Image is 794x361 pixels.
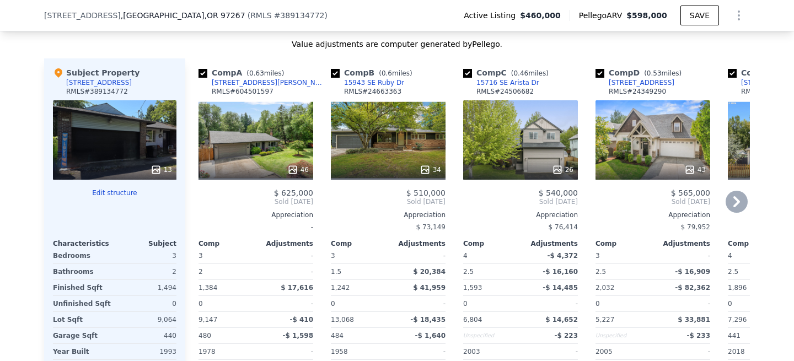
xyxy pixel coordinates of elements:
div: Comp D [595,67,686,78]
div: Year Built [53,344,112,359]
div: Comp A [198,67,288,78]
div: - [258,248,313,263]
div: RMLS # 24663363 [344,87,401,96]
div: Adjustments [256,239,313,248]
span: 441 [728,332,741,340]
span: ( miles) [640,69,686,77]
div: Unspecified [595,328,651,343]
div: 1.5 [331,264,386,279]
span: , OR 97267 [204,11,245,20]
span: -$ 16,909 [675,268,710,276]
div: ( ) [248,10,328,21]
span: $ 41,959 [413,284,446,292]
div: 43 [684,164,706,175]
div: Comp [331,239,388,248]
span: $ 33,881 [678,316,710,324]
span: -$ 1,598 [283,332,313,340]
div: 2.5 [728,264,783,279]
div: - [523,344,578,359]
div: Comp [198,239,256,248]
div: 2018 [728,344,783,359]
div: - [390,248,446,263]
span: 6,804 [463,316,482,324]
span: -$ 223 [554,332,578,340]
span: 0 [463,300,468,308]
span: -$ 233 [686,332,710,340]
div: Appreciation [595,211,710,219]
span: $ 76,414 [549,223,578,231]
span: $ 17,616 [281,284,313,292]
span: -$ 82,362 [675,284,710,292]
div: 3 [117,248,176,263]
span: 7,296 [728,316,747,324]
span: [STREET_ADDRESS] [44,10,121,21]
div: 2 [198,264,254,279]
span: 5,227 [595,316,614,324]
div: Appreciation [463,211,578,219]
div: [STREET_ADDRESS] [66,78,132,87]
div: - [390,296,446,311]
span: 0 [728,300,732,308]
div: Subject [115,239,176,248]
span: $ 20,384 [413,268,446,276]
div: Subject Property [53,67,140,78]
div: Comp [463,239,521,248]
span: 3 [331,252,335,260]
div: - [258,296,313,311]
div: 1978 [198,344,254,359]
span: Sold [DATE] [463,197,578,206]
div: 34 [420,164,441,175]
span: ( miles) [374,69,416,77]
div: Comp [595,239,653,248]
div: Comp C [463,67,553,78]
span: Sold [DATE] [595,197,710,206]
span: Sold [DATE] [331,197,446,206]
span: 0.46 [513,69,528,77]
span: # 389134772 [274,11,325,20]
div: RMLS # 24506682 [476,87,534,96]
div: 2005 [595,344,651,359]
span: 13,068 [331,316,354,324]
div: - [523,296,578,311]
span: $ 79,952 [681,223,710,231]
div: Adjustments [653,239,710,248]
span: 3 [198,252,203,260]
div: 440 [117,328,176,343]
div: - [258,264,313,279]
div: Finished Sqft [53,280,112,295]
div: Adjustments [388,239,446,248]
div: Unspecified [463,328,518,343]
span: $ 540,000 [539,188,578,197]
span: -$ 4,372 [548,252,578,260]
span: $598,000 [626,11,667,20]
span: 3 [595,252,600,260]
span: 1,242 [331,284,350,292]
button: SAVE [680,6,719,25]
span: -$ 18,435 [410,316,446,324]
div: - [655,344,710,359]
div: - [390,344,446,359]
div: [STREET_ADDRESS][PERSON_NAME] [212,78,326,87]
div: 46 [287,164,309,175]
span: 1,896 [728,284,747,292]
span: -$ 1,640 [415,332,446,340]
div: 2.5 [595,264,651,279]
span: 1,384 [198,284,217,292]
button: Show Options [728,4,750,26]
div: 0 [117,296,176,311]
div: Characteristics [53,239,115,248]
span: ( miles) [507,69,553,77]
div: Unfinished Sqft [53,296,112,311]
div: Comp [728,239,785,248]
div: Bathrooms [53,264,112,279]
div: 26 [552,164,573,175]
a: 15943 SE Ruby Dr [331,78,404,87]
div: Comp B [331,67,417,78]
div: [STREET_ADDRESS] [609,78,674,87]
a: [STREET_ADDRESS][PERSON_NAME] [198,78,326,87]
div: 9,064 [117,312,176,327]
div: 2.5 [463,264,518,279]
span: 2,032 [595,284,614,292]
a: [STREET_ADDRESS] [595,78,674,87]
div: Garage Sqft [53,328,112,343]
